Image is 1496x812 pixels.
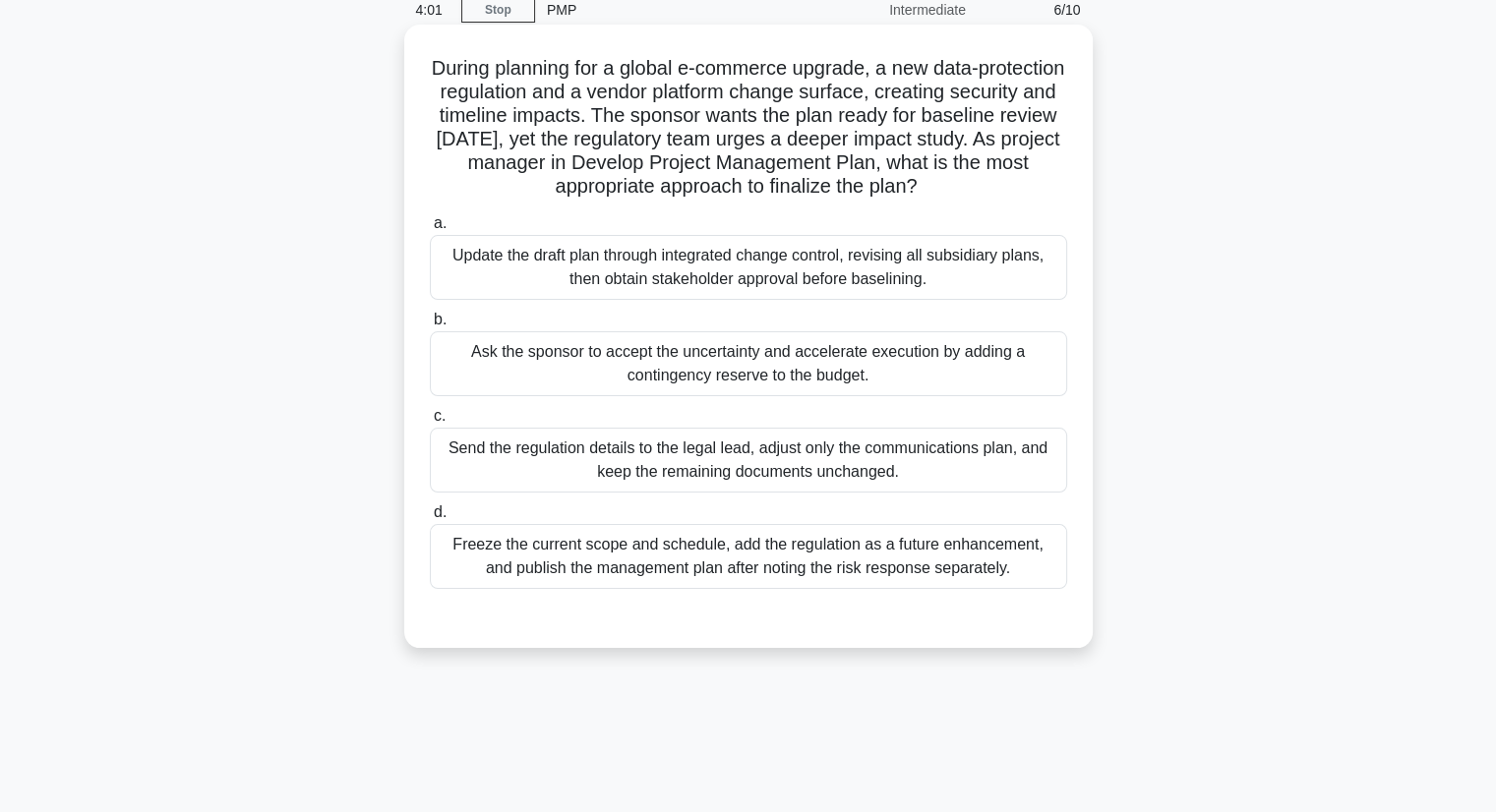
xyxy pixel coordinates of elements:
[430,235,1067,300] div: Update the draft plan through integrated change control, revising all subsidiary plans, then obta...
[428,56,1069,200] h5: During planning for a global e-commerce upgrade, a new data-protection regulation and a vendor pl...
[434,503,447,520] span: d.
[430,524,1067,589] div: Freeze the current scope and schedule, add the regulation as a future enhancement, and publish th...
[434,311,447,327] span: b.
[430,428,1067,493] div: Send the regulation details to the legal lead, adjust only the communications plan, and keep the ...
[430,331,1067,396] div: Ask the sponsor to accept the uncertainty and accelerate execution by adding a contingency reserv...
[434,214,447,231] span: a.
[434,407,446,424] span: c.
